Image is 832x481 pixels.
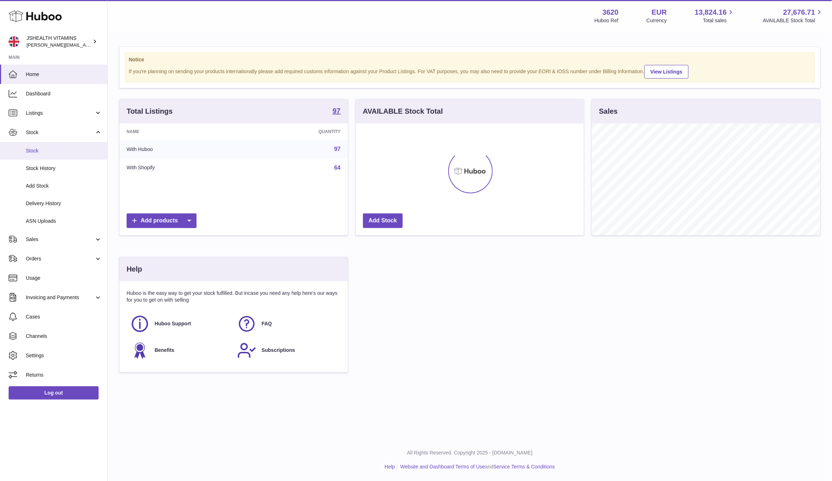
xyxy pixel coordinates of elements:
[26,147,102,154] span: Stock
[599,107,618,116] h3: Sales
[26,165,102,172] span: Stock History
[644,65,689,79] a: View Listings
[127,264,142,274] h3: Help
[119,159,242,177] td: With Shopify
[26,236,94,243] span: Sales
[155,320,191,327] span: Huboo Support
[647,17,667,24] div: Currency
[26,294,94,301] span: Invoicing and Payments
[26,110,94,117] span: Listings
[26,71,102,78] span: Home
[332,107,340,114] strong: 97
[26,275,102,282] span: Usage
[26,372,102,378] span: Returns
[493,464,555,470] a: Service Terms & Conditions
[385,464,395,470] a: Help
[334,146,341,152] a: 97
[26,218,102,225] span: ASN Uploads
[334,165,341,171] a: 64
[400,464,485,470] a: Website and Dashboard Terms of Use
[26,200,102,207] span: Delivery History
[129,64,811,79] div: If you're planning on sending your products internationally please add required customs informati...
[26,352,102,359] span: Settings
[398,463,555,470] li: and
[26,129,94,136] span: Stock
[332,107,340,116] a: 97
[9,36,19,47] img: francesca@jshealthvitamins.com
[363,213,403,228] a: Add Stock
[763,17,823,24] span: AVAILABLE Stock Total
[261,347,295,354] span: Subscriptions
[763,8,823,24] a: 27,676.71 AVAILABLE Stock Total
[26,333,102,340] span: Channels
[127,213,197,228] a: Add products
[130,314,230,334] a: Huboo Support
[703,17,735,24] span: Total sales
[242,123,348,140] th: Quantity
[602,8,619,17] strong: 3620
[783,8,815,17] span: 27,676.71
[26,313,102,320] span: Cases
[237,341,337,360] a: Subscriptions
[27,42,144,48] span: [PERSON_NAME][EMAIL_ADDRESS][DOMAIN_NAME]
[119,123,242,140] th: Name
[652,8,667,17] strong: EUR
[261,320,272,327] span: FAQ
[26,183,102,189] span: Add Stock
[127,290,341,303] p: Huboo is the easy way to get your stock fulfilled. But incase you need any help here's our ways f...
[113,449,826,456] p: All Rights Reserved. Copyright 2025 - [DOMAIN_NAME]
[155,347,174,354] span: Benefits
[9,386,99,399] a: Log out
[119,140,242,159] td: With Huboo
[363,107,443,116] h3: AVAILABLE Stock Total
[26,90,102,97] span: Dashboard
[130,341,230,360] a: Benefits
[27,35,91,48] div: JSHEALTH VITAMINS
[595,17,619,24] div: Huboo Ref
[26,255,94,262] span: Orders
[237,314,337,334] a: FAQ
[695,8,727,17] span: 13,824.16
[695,8,735,24] a: 13,824.16 Total sales
[129,56,811,63] strong: Notice
[127,107,173,116] h3: Total Listings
